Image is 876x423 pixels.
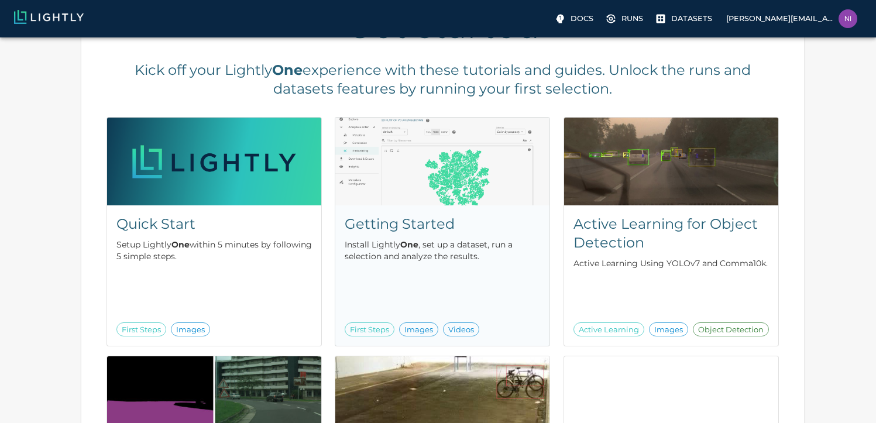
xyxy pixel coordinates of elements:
[345,239,540,262] p: Install Lightly , set up a dataset, run a selection and analyze the results.
[171,239,190,250] b: One
[726,13,834,24] p: [PERSON_NAME][EMAIL_ADDRESS][PERSON_NAME][DOMAIN_NAME]
[400,239,418,250] b: One
[603,9,648,28] a: Please complete one of our getting started guides to active the full UI
[722,6,862,32] label: [PERSON_NAME][EMAIL_ADDRESS][PERSON_NAME][DOMAIN_NAME]nicholas.kastanos@team.bumble.com
[117,324,166,336] span: First Steps
[272,61,303,78] b: One
[650,324,688,336] span: Images
[574,324,644,336] span: Active Learning
[116,239,312,262] p: Setup Lightly within 5 minutes by following 5 simple steps.
[671,13,712,24] p: Datasets
[14,10,84,24] img: Lightly
[171,324,209,336] span: Images
[652,9,717,28] a: Please complete one of our getting started guides to active the full UI
[107,118,321,205] img: Quick Start
[345,324,394,336] span: First Steps
[621,13,643,24] p: Runs
[573,215,769,252] h5: Active Learning for Object Detection
[564,118,778,205] img: Active Learning for Object Detection
[345,215,540,233] h5: Getting Started
[552,9,598,28] label: Docs
[335,118,549,205] img: Getting Started
[444,324,479,336] span: Videos
[839,9,857,28] img: nicholas.kastanos@team.bumble.com
[400,324,438,336] span: Images
[571,13,593,24] p: Docs
[105,61,780,98] h5: Kick off your Lightly experience with these tutorials and guides. Unlock the runs and datasets fe...
[693,324,768,336] span: Object Detection
[116,215,312,233] h5: Quick Start
[573,257,769,269] p: Active Learning Using YOLOv7 and Comma10k.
